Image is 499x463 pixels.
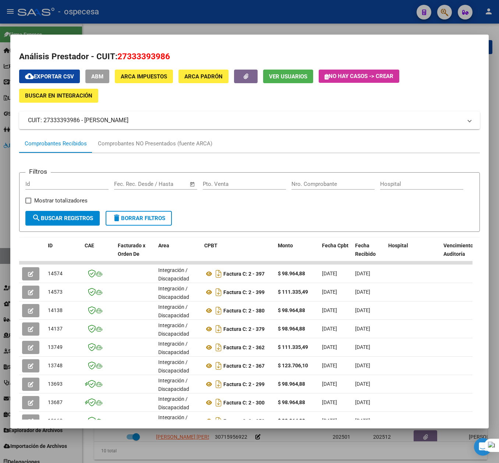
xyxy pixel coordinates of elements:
[48,399,63,405] span: 13687
[322,307,337,313] span: [DATE]
[34,196,88,205] span: Mostrar totalizadores
[278,381,305,387] strong: $ 98.964,88
[25,139,87,148] div: Comprobantes Recibidos
[223,326,265,332] strong: Factura C: 2 - 379
[115,70,173,83] button: ARCA Impuestos
[117,52,170,61] span: 27333393986
[278,418,305,424] strong: $ 98.964,88
[319,70,399,83] button: No hay casos -> Crear
[48,271,63,276] span: 14574
[32,213,41,222] mat-icon: search
[385,238,440,270] datatable-header-cell: Hospital
[204,243,217,248] span: CPBT
[82,238,115,270] datatable-header-cell: CAE
[85,243,94,248] span: CAE
[19,70,80,83] button: Exportar CSV
[45,238,82,270] datatable-header-cell: ID
[158,359,189,374] span: Integración / Discapacidad
[355,399,370,405] span: [DATE]
[269,73,307,80] span: Ver Usuarios
[214,323,223,335] i: Descargar documento
[25,211,100,226] button: Buscar Registros
[158,341,189,355] span: Integración / Discapacidad
[322,243,348,248] span: Fecha Cpbt
[278,326,305,332] strong: $ 98.964,88
[214,360,223,372] i: Descargar documento
[223,381,265,387] strong: Factura C: 2 - 299
[114,181,144,187] input: Fecha inicio
[158,378,189,392] span: Integración / Discapacidad
[223,344,265,350] strong: Factura C: 2 - 362
[322,271,337,276] span: [DATE]
[121,73,167,80] span: ARCA Impuestos
[278,344,308,350] strong: $ 111.335,49
[355,326,370,332] span: [DATE]
[112,215,165,222] span: Borrar Filtros
[443,243,473,257] span: Vencimiento Auditoría
[25,93,92,99] span: Buscar en Integración
[278,399,305,405] strong: $ 98.964,88
[214,397,223,409] i: Descargar documento
[322,326,337,332] span: [DATE]
[25,72,34,81] mat-icon: cloud_download
[440,238,474,270] datatable-header-cell: Vencimiento Auditoría
[48,307,63,313] span: 14138
[263,70,313,83] button: Ver Usuarios
[112,213,121,222] mat-icon: delete
[322,381,337,387] span: [DATE]
[278,271,305,276] strong: $ 98.964,88
[201,238,275,270] datatable-header-cell: CPBT
[158,322,189,337] span: Integración / Discapacidad
[322,399,337,405] span: [DATE]
[19,50,480,63] h2: Análisis Prestador - CUIT:
[48,418,63,424] span: 13162
[25,167,51,176] h3: Filtros
[32,215,93,222] span: Buscar Registros
[214,378,223,390] i: Descargar documento
[155,238,201,270] datatable-header-cell: Area
[355,363,370,368] span: [DATE]
[214,342,223,353] i: Descargar documento
[223,363,265,369] strong: Factura C: 2 - 367
[223,271,265,277] strong: Factura C: 2 - 397
[106,211,172,226] button: Borrar Filtros
[355,344,370,350] span: [DATE]
[98,139,212,148] div: Comprobantes NO Presentados (fuente ARCA)
[352,238,385,270] datatable-header-cell: Fecha Recibido
[325,73,393,79] span: No hay casos -> Crear
[223,289,265,295] strong: Factura C: 2 - 399
[158,286,189,300] span: Integración / Discapacidad
[322,418,337,424] span: [DATE]
[91,73,103,80] span: ABM
[158,304,189,318] span: Integración / Discapacidad
[322,344,337,350] span: [DATE]
[158,414,189,429] span: Integración / Discapacidad
[355,289,370,295] span: [DATE]
[25,73,74,80] span: Exportar CSV
[85,70,109,83] button: ABM
[388,243,408,248] span: Hospital
[322,289,337,295] span: [DATE]
[115,238,155,270] datatable-header-cell: Facturado x Orden De
[214,286,223,298] i: Descargar documento
[48,243,53,248] span: ID
[19,89,98,102] button: Buscar en Integración
[48,381,63,387] span: 13693
[278,307,305,313] strong: $ 98.964,88
[355,243,376,257] span: Fecha Recibido
[48,344,63,350] span: 13749
[355,307,370,313] span: [DATE]
[223,418,265,424] strong: Factura C: 2 - 352
[319,238,352,270] datatable-header-cell: Fecha Cpbt
[278,289,308,295] strong: $ 111.335,49
[158,267,189,282] span: Integración / Discapacidad
[158,396,189,410] span: Integración / Discapacidad
[214,415,223,427] i: Descargar documento
[278,363,308,368] strong: $ 123.706,10
[355,381,370,387] span: [DATE]
[214,268,223,280] i: Descargar documento
[322,363,337,368] span: [DATE]
[48,326,63,332] span: 14137
[474,438,492,456] div: Open Intercom Messenger
[19,112,480,129] mat-expansion-panel-header: CUIT: 27333393986 - [PERSON_NAME]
